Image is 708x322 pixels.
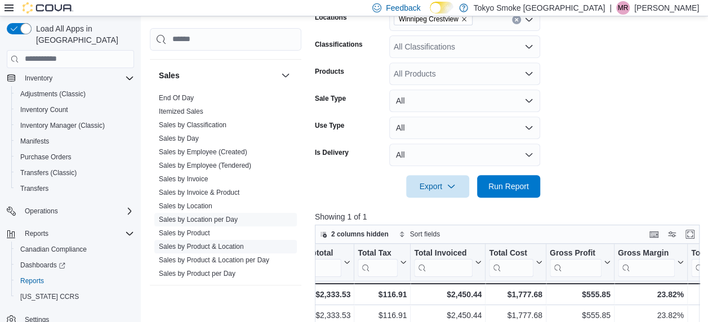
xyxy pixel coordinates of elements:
[159,70,277,81] button: Sales
[20,227,134,240] span: Reports
[665,227,679,241] button: Display options
[16,290,83,303] a: [US_STATE] CCRS
[358,308,407,322] div: $116.91
[386,2,420,14] span: Feedback
[20,261,65,270] span: Dashboards
[25,207,58,216] span: Operations
[159,148,247,156] a: Sales by Employee (Created)
[2,70,139,86] button: Inventory
[159,162,251,169] a: Sales by Employee (Tendered)
[16,87,134,101] span: Adjustments (Classic)
[315,13,347,22] label: Locations
[16,274,134,288] span: Reports
[512,15,521,24] button: Clear input
[315,227,393,241] button: 2 columns hidden
[20,71,134,85] span: Inventory
[16,182,53,195] a: Transfers
[23,2,73,14] img: Cova
[16,150,76,164] a: Purchase Orders
[279,69,292,82] button: Sales
[16,103,73,117] a: Inventory Count
[16,135,134,148] span: Manifests
[647,227,661,241] button: Keyboard shortcuts
[11,133,139,149] button: Manifests
[549,288,610,301] div: $555.85
[301,308,350,322] div: $2,333.53
[20,168,77,177] span: Transfers (Classic)
[315,40,363,49] label: Classifications
[11,102,139,118] button: Inventory Count
[20,90,86,99] span: Adjustments (Classic)
[11,241,139,257] button: Canadian Compliance
[389,117,540,139] button: All
[618,1,629,15] span: MR
[20,245,87,254] span: Canadian Compliance
[16,290,134,303] span: Washington CCRS
[159,147,247,156] span: Sales by Employee (Created)
[11,181,139,196] button: Transfers
[683,227,697,241] button: Enter fullscreen
[406,175,469,198] button: Export
[11,273,139,289] button: Reports
[488,181,529,192] span: Run Report
[414,248,473,276] div: Total Invoiced
[524,15,533,24] button: Open list of options
[489,248,533,276] div: Total Cost
[315,121,344,130] label: Use Type
[331,230,389,239] span: 2 columns hidden
[414,248,482,276] button: Total Invoiced
[524,42,533,51] button: Open list of options
[389,90,540,112] button: All
[159,202,212,210] a: Sales by Location
[2,203,139,219] button: Operations
[16,166,134,180] span: Transfers (Classic)
[20,184,48,193] span: Transfers
[159,161,251,170] span: Sales by Employee (Tendered)
[159,229,210,237] a: Sales by Product
[159,216,238,223] a: Sales by Location per Day
[430,2,453,14] input: Dark Mode
[20,227,53,240] button: Reports
[315,67,344,76] label: Products
[524,69,533,78] button: Open list of options
[159,189,239,196] a: Sales by Invoice & Product
[159,135,199,142] a: Sales by Day
[159,120,226,129] span: Sales by Classification
[11,86,139,102] button: Adjustments (Classic)
[301,248,341,258] div: Subtotal
[617,248,683,276] button: Gross Margin
[389,144,540,166] button: All
[16,274,48,288] a: Reports
[474,1,605,15] p: Tokyo Smoke [GEOGRAPHIC_DATA]
[16,150,134,164] span: Purchase Orders
[20,153,72,162] span: Purchase Orders
[159,269,235,278] span: Sales by Product per Day
[16,182,134,195] span: Transfers
[20,276,44,285] span: Reports
[11,257,139,273] a: Dashboards
[16,258,70,272] a: Dashboards
[489,248,533,258] div: Total Cost
[617,248,674,258] div: Gross Margin
[414,288,482,301] div: $2,450.44
[159,188,239,197] span: Sales by Invoice & Product
[301,248,341,276] div: Subtotal
[159,94,194,102] a: End Of Day
[16,243,91,256] a: Canadian Compliance
[16,135,54,148] a: Manifests
[410,230,440,239] span: Sort fields
[616,1,630,15] div: Mariana Reimer
[634,1,699,15] p: [PERSON_NAME]
[16,258,134,272] span: Dashboards
[32,23,134,46] span: Load All Apps in [GEOGRAPHIC_DATA]
[16,243,134,256] span: Canadian Compliance
[489,288,542,301] div: $1,777.68
[315,148,349,157] label: Is Delivery
[159,202,212,211] span: Sales by Location
[549,248,601,276] div: Gross Profit
[414,308,482,322] div: $2,450.44
[477,175,540,198] button: Run Report
[20,204,134,218] span: Operations
[489,308,542,322] div: $1,777.68
[20,105,68,114] span: Inventory Count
